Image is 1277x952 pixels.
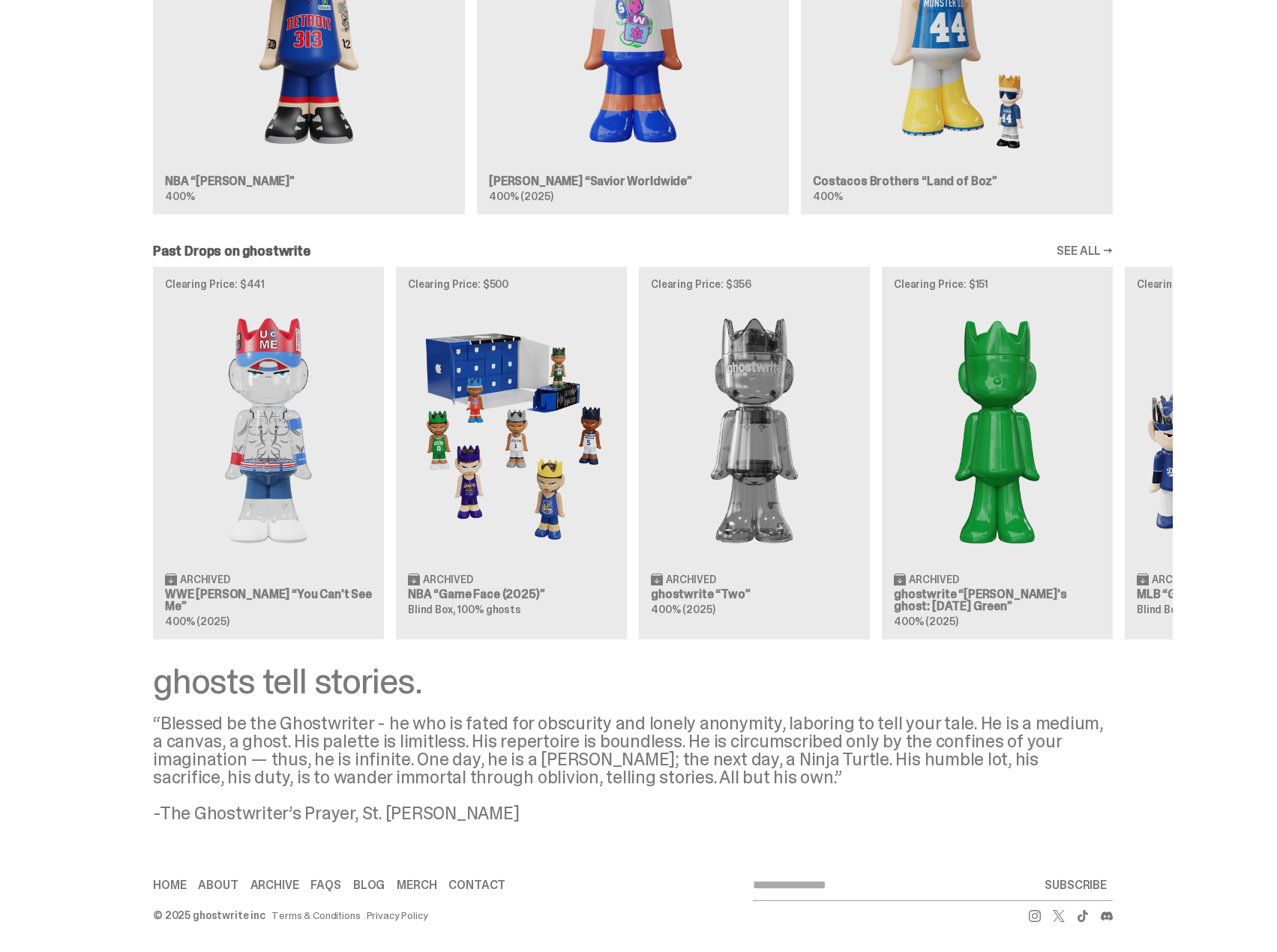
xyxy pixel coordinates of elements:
button: SUBSCRIBE [1039,870,1113,900]
h3: NBA “[PERSON_NAME]” [165,175,453,187]
span: 400% [813,190,842,203]
a: FAQs [310,879,340,891]
h3: Costacos Brothers “Land of Boz” [813,175,1101,187]
span: 400% (2025) [165,615,229,628]
h3: ghostwrite “[PERSON_NAME]'s ghost: [DATE] Green” [894,588,1101,612]
a: SEE ALL → [1057,245,1113,257]
img: Game Face (2025) [408,301,615,560]
img: Two [651,301,858,560]
a: About [198,879,238,891]
a: Clearing Price: $500 Game Face (2025) Archived [396,267,627,639]
a: Merch [397,879,436,891]
span: Archived [666,574,716,585]
a: Clearing Price: $356 Two Archived [639,267,870,639]
img: Schrödinger's ghost: Sunday Green [894,301,1101,560]
h3: NBA “Game Face (2025)” [408,588,615,600]
span: 400% (2025) [894,615,958,628]
span: 100% ghosts [457,603,520,616]
a: Clearing Price: $441 You Can't See Me Archived [153,267,384,639]
h3: ghostwrite “Two” [651,588,858,600]
p: Clearing Price: $356 [651,279,858,289]
a: Blog [353,879,385,891]
span: Archived [423,574,473,585]
a: Privacy Policy [367,910,428,921]
h3: WWE [PERSON_NAME] “You Can't See Me” [165,588,372,612]
p: Clearing Price: $500 [408,279,615,289]
span: Blind Box, [1137,603,1185,616]
p: Clearing Price: $441 [165,279,372,289]
div: © 2025 ghostwrite inc [153,910,265,921]
a: Terms & Conditions [271,910,360,921]
h3: [PERSON_NAME] “Savior Worldwide” [489,175,777,187]
h2: Past Drops on ghostwrite [153,244,310,258]
a: Clearing Price: $151 Schrödinger's ghost: Sunday Green Archived [882,267,1113,639]
span: Blind Box, [408,603,456,616]
a: Archive [250,879,299,891]
span: 400% [165,190,194,203]
a: Contact [448,879,505,891]
span: Archived [909,574,959,585]
a: Home [153,879,186,891]
span: Archived [180,574,230,585]
span: 400% (2025) [651,603,715,616]
span: 400% (2025) [489,190,553,203]
span: Archived [1152,574,1202,585]
div: ghosts tell stories. [153,663,1113,699]
img: You Can't See Me [165,301,372,560]
p: Clearing Price: $151 [894,279,1101,289]
div: “Blessed be the Ghostwriter - he who is fated for obscurity and lonely anonymity, laboring to tel... [153,714,1113,822]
